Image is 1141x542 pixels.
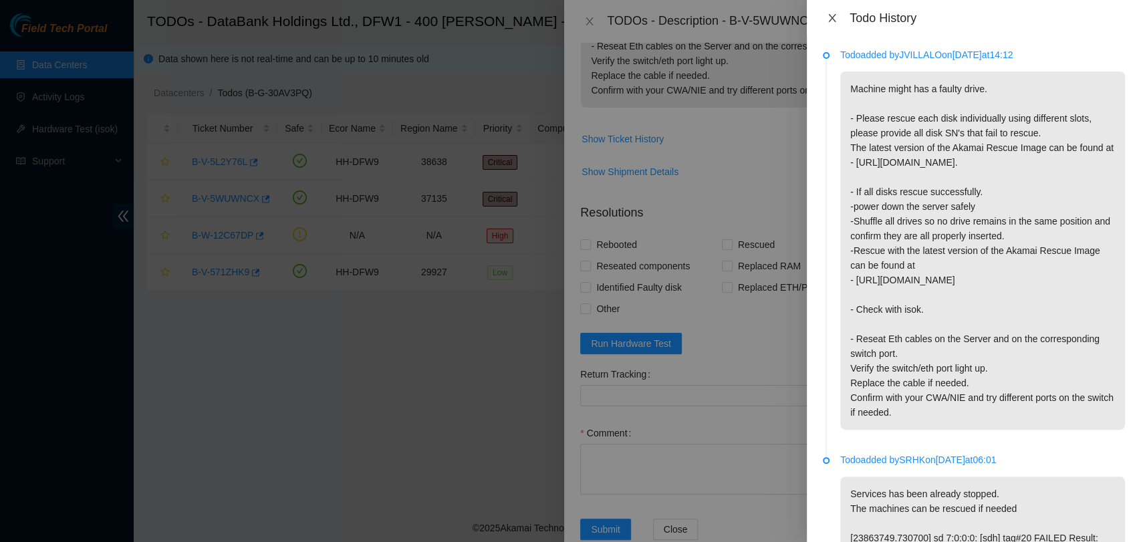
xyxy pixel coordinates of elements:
p: Machine might has a faulty drive. - Please rescue each disk individually using different slots, p... [840,72,1125,430]
span: close [827,13,838,23]
button: Close [823,12,842,25]
p: Todo added by JVILLALO on [DATE] at 14:12 [840,47,1125,62]
div: Todo History [850,11,1125,25]
p: Todo added by SRHK on [DATE] at 06:01 [840,452,1125,467]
